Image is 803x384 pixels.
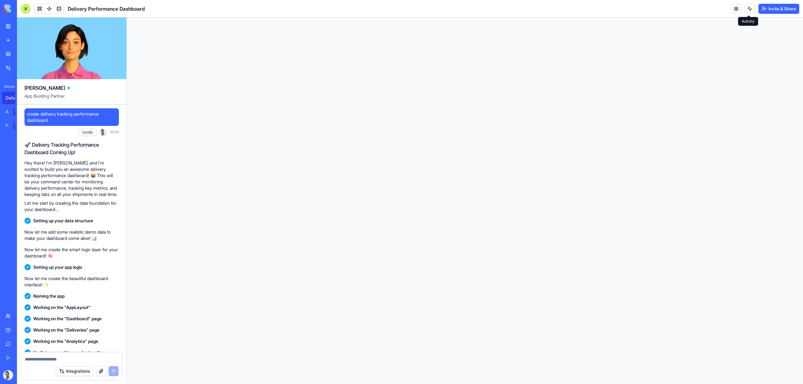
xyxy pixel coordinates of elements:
a: AI Logo GeneratorTRY [2,105,27,118]
span: Verifying everything works together [33,349,105,356]
span: Setting up your app logic [33,264,82,270]
p: Now let me add some realistic demo data to make your dashboard come alive! 📊 [24,229,119,241]
a: Feedback FormTRY [2,119,27,132]
span: create delivery tracking performance dashboard [27,111,116,123]
span: Setting up your data structure [33,218,93,224]
span: 19:09 [109,130,119,135]
span: Naming the app [33,293,65,299]
div: TRY [13,122,23,129]
span: Recent [2,84,15,89]
img: logo [4,4,43,13]
img: ACg8ocKYhQsugEjqW7uFDjVXI5cXX67rjLvNPTP-xeWasuboqj6KaG7E=s96-c [3,370,13,380]
iframe: To enrich screen reader interactions, please activate Accessibility in Grammarly extension settings [127,18,803,384]
p: Now let me create the beautiful dashboard interface! ✨ [24,275,119,288]
div: Activity [738,17,758,26]
div: Feedback Form [6,122,9,129]
span: Working on the "Dashboard" page [33,316,102,322]
div: AI Logo Generator [6,109,9,115]
p: Now let me create the smart logic layer for your dashboard! 🧠 [24,246,119,259]
span: App Building Partner [24,93,119,104]
p: Let me start by creating the data foundation for your dashboard... [24,200,119,213]
button: Undo [78,128,97,136]
div: Delivery Performance Dashboard [6,95,23,101]
span: Working on the "Analytics" page [33,338,98,344]
span: Working on the "Deliveries" page [33,327,99,333]
span: Delivery Performance Dashboard [68,5,145,13]
button: Integrations [56,366,93,376]
img: ACg8ocKYhQsugEjqW7uFDjVXI5cXX67rjLvNPTP-xeWasuboqj6KaG7E=s96-c [99,128,107,136]
div: TRY [13,108,23,116]
a: Delivery Performance Dashboard [2,92,27,104]
button: Invite & Share [758,4,799,14]
span: Working on the "AppLayout" [33,304,91,311]
p: Hey there! I'm [PERSON_NAME], and I'm excited to build you an awesome delivery tracking performan... [24,160,119,197]
span: [PERSON_NAME] [24,84,65,92]
h2: 🚀 Delivery Tracking Performance Dashboard Coming Up! [24,141,119,156]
